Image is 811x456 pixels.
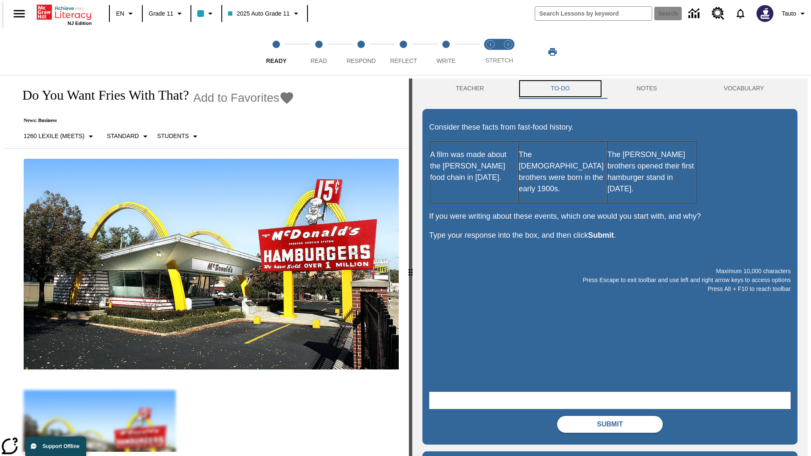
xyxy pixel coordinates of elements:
[429,276,791,285] p: Press Escape to exit toolbar and use left and right arrow keys to access options
[193,90,294,105] button: Add to Favorites - Do You Want Fries With That?
[557,416,663,433] button: Submit
[607,149,695,195] p: The [PERSON_NAME] brothers opened their first hamburger stand in [DATE].
[707,2,729,25] a: Resource Center, Will open in new tab
[507,42,509,46] text: 2
[193,91,279,105] span: Add to Favorites
[517,79,603,99] button: TO-DO
[429,211,791,222] p: If you were writing about these events, which one would you start with, and why?
[112,6,139,21] button: Language: EN, Select a language
[7,1,32,26] button: Open side menu
[103,129,154,144] button: Scaffolds, Standard
[43,443,79,449] span: Support Offline
[782,9,796,18] span: Tauto
[409,79,412,456] div: Press Enter or Spacebar and then press right and left arrow keys to move the slider
[145,6,188,21] button: Grade: Grade 11, Select a grade
[346,57,376,64] span: Respond
[310,57,327,64] span: Read
[266,57,287,64] span: Ready
[430,149,518,183] p: A film was made about the [PERSON_NAME] food chain in [DATE].
[390,57,417,64] span: Reflect
[24,159,399,370] img: One of the first McDonald's stores, with the iconic red sign and golden arches.
[116,9,124,18] span: EN
[429,267,791,276] p: Maximum 10,000 characters
[252,29,301,75] button: Ready step 1 of 5
[519,149,607,195] p: The [DEMOGRAPHIC_DATA] brothers were born in the early 1900s.
[429,285,791,293] p: Press Alt + F10 to reach toolbar
[3,79,409,452] div: reading
[157,132,189,141] p: Students
[588,231,614,239] strong: Submit
[603,79,690,99] button: NOTES
[412,79,808,456] div: activity
[683,2,707,25] a: Data Center
[489,42,491,46] text: 1
[729,3,751,24] a: Notifications
[107,132,139,141] p: Standard
[757,5,773,22] img: Avatar
[149,9,173,18] span: Grade 11
[20,129,99,144] button: Select Lexile, 1260 Lexile (Meets)
[25,437,86,456] button: Support Offline
[535,7,652,20] input: search field
[422,79,797,99] div: Instructional Panel Tabs
[228,9,289,18] span: 2025 Auto Grade 11
[194,6,219,21] button: Class color is light blue. Change class color
[429,230,791,241] p: Type your response into the box, and then click .
[422,79,517,99] button: Teacher
[379,29,428,75] button: Reflect step 4 of 5
[154,129,204,144] button: Select Student
[14,87,189,103] h1: Do You Want Fries With That?
[690,79,797,99] button: VOCABULARY
[751,3,778,24] button: Select a new avatar
[422,29,471,75] button: Write step 5 of 5
[436,57,455,64] span: Write
[3,7,123,14] body: Maximum 10,000 characters Press Escape to exit toolbar and use left and right arrow keys to acces...
[429,122,791,133] p: Consider these facts from fast-food history.
[294,29,343,75] button: Read step 2 of 5
[539,44,566,60] button: Print
[14,117,294,124] p: News: Business
[24,132,84,141] p: 1260 Lexile (Meets)
[37,3,92,26] div: Home
[337,29,386,75] button: Respond step 3 of 5
[778,6,811,21] button: Profile/Settings
[225,6,304,21] button: Class: 2025 Auto Grade 11, Select your class
[68,21,92,26] span: NJ Edition
[485,57,513,64] span: STRETCH
[478,29,503,75] button: Stretch Read step 1 of 2
[496,29,520,75] button: Stretch Respond step 2 of 2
